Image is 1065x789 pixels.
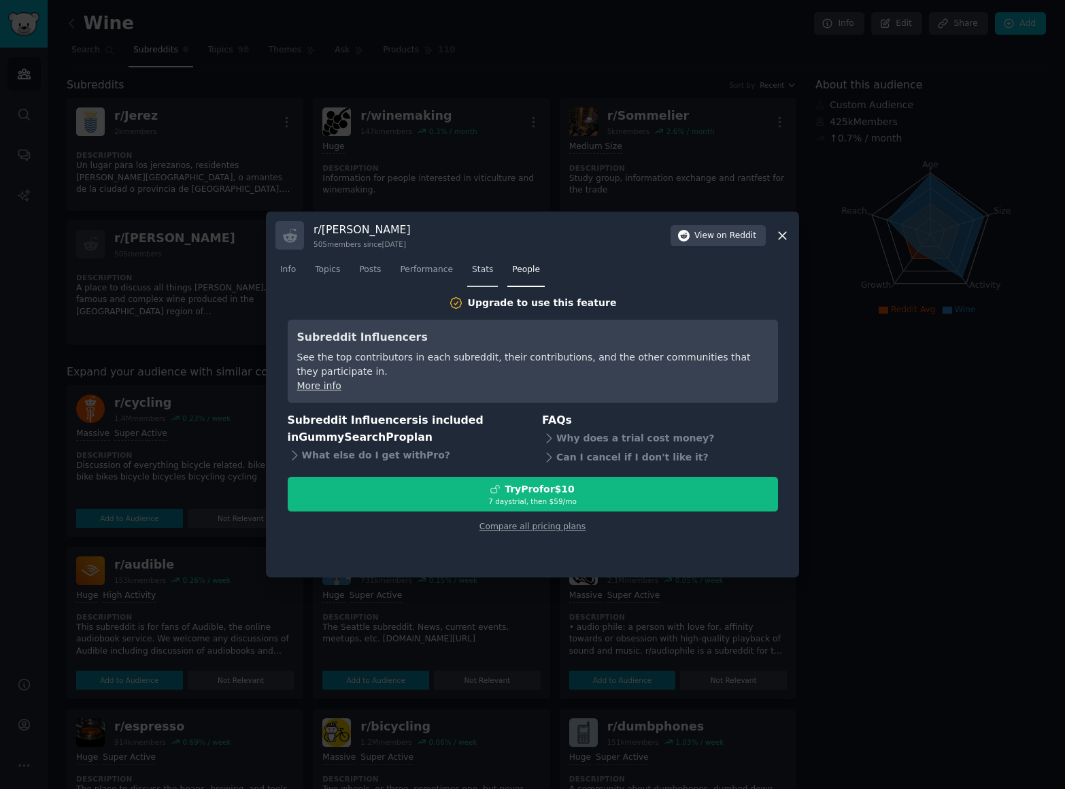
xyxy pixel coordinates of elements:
[280,264,296,276] span: Info
[288,477,778,511] button: TryProfor$107 daystrial, then $59/mo
[694,230,756,242] span: View
[542,412,778,429] h3: FAQs
[395,259,458,287] a: Performance
[354,259,386,287] a: Posts
[310,259,345,287] a: Topics
[542,429,778,448] div: Why does a trial cost money?
[505,482,575,497] div: Try Pro for $10
[542,448,778,467] div: Can I cancel if I don't like it?
[288,497,777,506] div: 7 days trial, then $ 59 /mo
[288,412,524,446] h3: Subreddit Influencers is included in plan
[314,222,411,237] h3: r/ [PERSON_NAME]
[288,446,524,465] div: What else do I get with Pro ?
[479,522,586,531] a: Compare all pricing plans
[400,264,453,276] span: Performance
[512,264,540,276] span: People
[468,296,617,310] div: Upgrade to use this feature
[671,225,766,247] button: Viewon Reddit
[299,431,406,443] span: GummySearch Pro
[717,230,756,242] span: on Reddit
[297,329,768,346] h3: Subreddit Influencers
[507,259,545,287] a: People
[297,350,768,379] div: See the top contributors in each subreddit, their contributions, and the other communities that t...
[275,259,301,287] a: Info
[359,264,381,276] span: Posts
[472,264,493,276] span: Stats
[315,264,340,276] span: Topics
[314,239,411,249] div: 505 members since [DATE]
[467,259,498,287] a: Stats
[297,380,341,391] a: More info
